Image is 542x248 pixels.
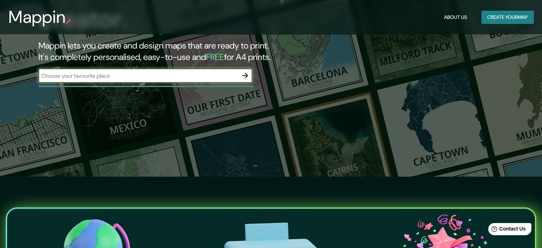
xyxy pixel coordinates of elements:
[206,51,224,62] h5: FREE
[38,72,238,80] input: Choose your favourite place
[441,11,470,24] button: About Us
[479,220,534,240] iframe: Help widget launcher
[9,7,66,27] h3: Mappin
[66,19,72,24] img: mappin-pin
[38,40,310,63] h2: Mappin lets you create and design maps that are ready to print. It's completely personalised, eas...
[481,11,533,24] button: Create yourmap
